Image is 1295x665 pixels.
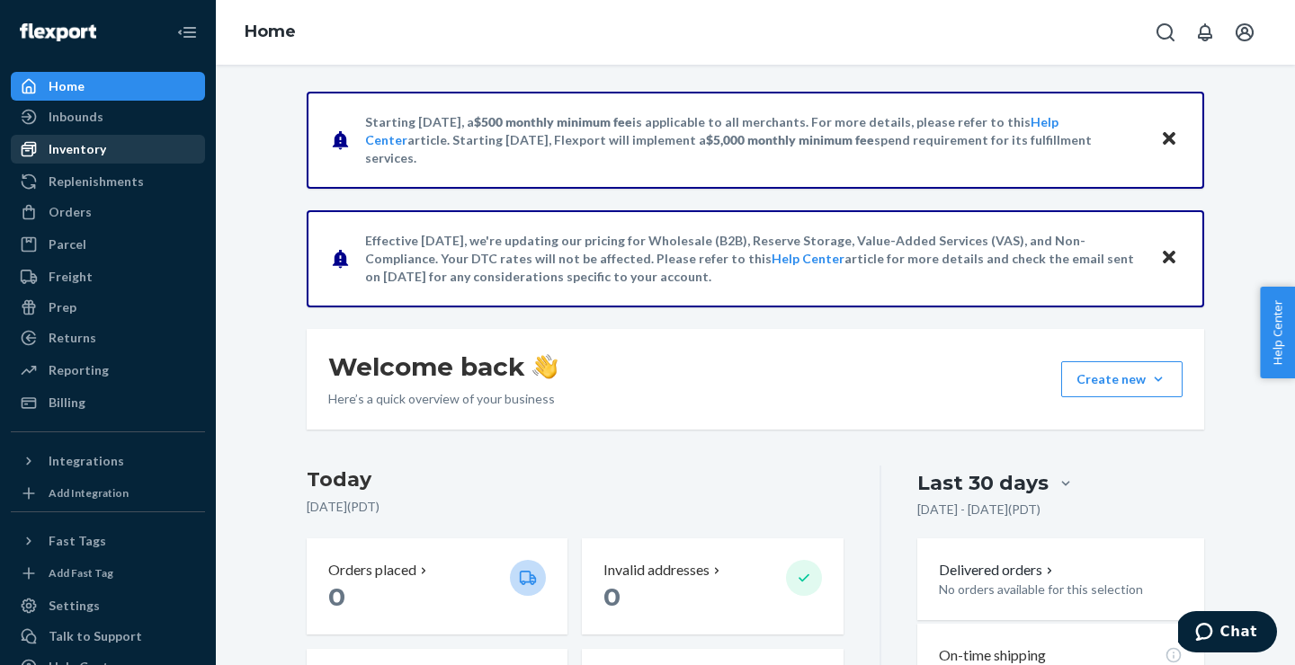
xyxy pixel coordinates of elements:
[230,6,310,58] ol: breadcrumbs
[939,560,1057,581] button: Delivered orders
[49,203,92,221] div: Orders
[245,22,296,41] a: Home
[11,447,205,475] button: Integrations
[307,465,844,494] h3: Today
[365,113,1143,167] p: Starting [DATE], a is applicable to all merchants. For more details, please refer to this article...
[706,132,874,147] span: $5,000 monthly minimum fee
[11,527,205,555] button: Fast Tags
[1227,14,1263,50] button: Open account menu
[49,235,86,253] div: Parcel
[49,361,109,379] div: Reporting
[49,485,129,501] div: Add Integration
[11,198,205,226] a: Orders
[11,563,205,584] a: Add Fast Tag
[49,627,142,645] div: Talk to Support
[474,114,632,129] span: $500 monthly minimum fee
[11,72,205,101] a: Home
[49,394,85,412] div: Billing
[328,350,558,383] h1: Welcome back
[49,452,124,470] div: Integrations
[49,532,106,550] div: Fast Tags
[11,356,205,385] a: Reporting
[917,469,1049,497] div: Last 30 days
[20,23,96,41] img: Flexport logo
[49,173,144,191] div: Replenishments
[49,329,96,347] div: Returns
[11,102,205,131] a: Inbounds
[1157,245,1181,271] button: Close
[11,293,205,322] a: Prep
[1148,14,1183,50] button: Open Search Box
[11,230,205,259] a: Parcel
[11,388,205,417] a: Billing
[11,262,205,291] a: Freight
[328,390,558,408] p: Here’s a quick overview of your business
[11,167,205,196] a: Replenishments
[328,581,345,612] span: 0
[49,108,103,126] div: Inbounds
[49,268,93,286] div: Freight
[1178,611,1277,656] iframe: Opens a widget where you can chat to one of our agents
[1187,14,1223,50] button: Open notifications
[49,565,113,581] div: Add Fast Tag
[532,354,558,379] img: hand-wave emoji
[169,14,205,50] button: Close Navigation
[1157,127,1181,153] button: Close
[772,251,844,266] a: Help Center
[11,622,205,651] button: Talk to Support
[11,591,205,620] a: Settings
[1061,361,1183,397] button: Create new
[49,597,100,615] div: Settings
[917,501,1040,519] p: [DATE] - [DATE] ( PDT )
[11,324,205,352] a: Returns
[11,135,205,164] a: Inventory
[49,140,106,158] div: Inventory
[939,581,1183,598] p: No orders available for this selection
[11,483,205,504] a: Add Integration
[328,560,416,581] p: Orders placed
[603,581,621,612] span: 0
[365,232,1143,286] p: Effective [DATE], we're updating our pricing for Wholesale (B2B), Reserve Storage, Value-Added Se...
[603,560,710,581] p: Invalid addresses
[1260,287,1295,378] button: Help Center
[582,538,843,634] button: Invalid addresses 0
[307,498,844,516] p: [DATE] ( PDT )
[49,298,76,316] div: Prep
[49,77,85,95] div: Home
[307,538,567,634] button: Orders placed 0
